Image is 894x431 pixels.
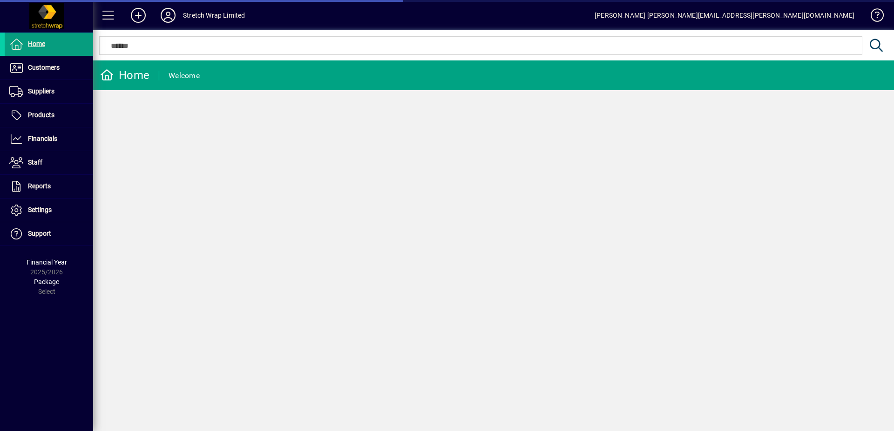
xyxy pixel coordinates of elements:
[27,259,67,266] span: Financial Year
[5,151,93,174] a: Staff
[123,7,153,24] button: Add
[5,127,93,151] a: Financials
[5,56,93,80] a: Customers
[5,222,93,245] a: Support
[28,64,60,71] span: Customers
[5,104,93,127] a: Products
[864,2,882,32] a: Knowledge Base
[28,182,51,190] span: Reports
[169,68,200,83] div: Welcome
[28,135,57,142] span: Financials
[28,159,42,166] span: Staff
[183,8,245,23] div: Stretch Wrap Limited
[28,230,51,237] span: Support
[5,199,93,222] a: Settings
[100,68,149,83] div: Home
[595,8,854,23] div: [PERSON_NAME] [PERSON_NAME][EMAIL_ADDRESS][PERSON_NAME][DOMAIN_NAME]
[5,175,93,198] a: Reports
[28,111,54,119] span: Products
[153,7,183,24] button: Profile
[28,206,52,213] span: Settings
[28,40,45,47] span: Home
[28,87,54,95] span: Suppliers
[5,80,93,103] a: Suppliers
[34,278,59,285] span: Package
